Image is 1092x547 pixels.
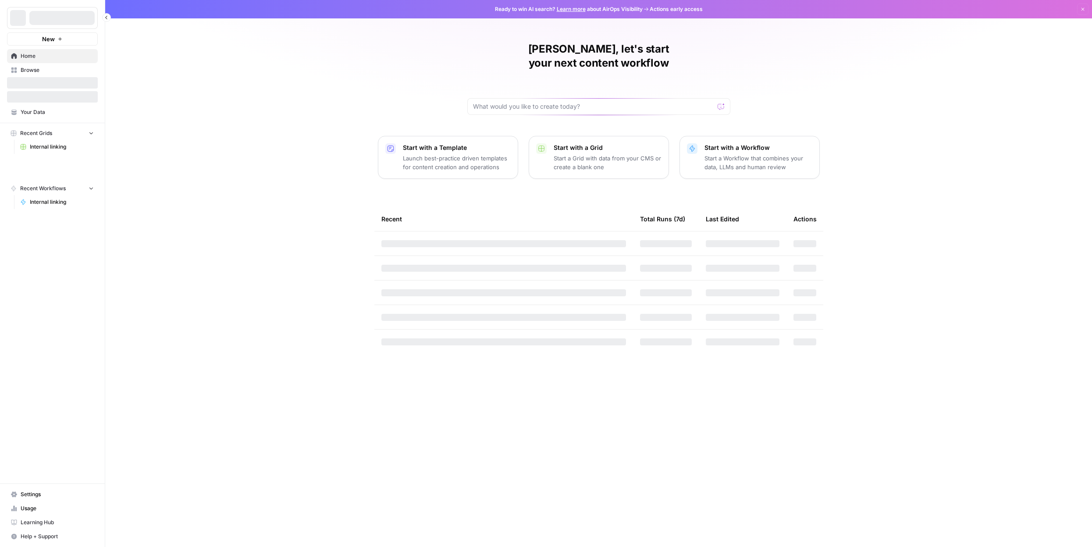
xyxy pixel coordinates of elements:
[7,127,98,140] button: Recent Grids
[473,102,714,111] input: What would you like to create today?
[7,63,98,77] a: Browse
[704,143,812,152] p: Start with a Workflow
[21,533,94,540] span: Help + Support
[16,140,98,154] a: Internal linking
[30,198,94,206] span: Internal linking
[21,108,94,116] span: Your Data
[650,5,703,13] span: Actions early access
[7,529,98,543] button: Help + Support
[42,35,55,43] span: New
[21,504,94,512] span: Usage
[20,129,52,137] span: Recent Grids
[16,195,98,209] a: Internal linking
[30,143,94,151] span: Internal linking
[706,207,739,231] div: Last Edited
[7,487,98,501] a: Settings
[495,5,643,13] span: Ready to win AI search? about AirOps Visibility
[554,154,662,171] p: Start a Grid with data from your CMS or create a blank one
[21,519,94,526] span: Learning Hub
[7,49,98,63] a: Home
[381,207,626,231] div: Recent
[403,154,511,171] p: Launch best-practice driven templates for content creation and operations
[21,490,94,498] span: Settings
[21,66,94,74] span: Browse
[7,501,98,515] a: Usage
[7,182,98,195] button: Recent Workflows
[378,136,518,179] button: Start with a TemplateLaunch best-practice driven templates for content creation and operations
[554,143,662,152] p: Start with a Grid
[557,6,586,12] a: Learn more
[21,52,94,60] span: Home
[7,515,98,529] a: Learning Hub
[793,207,817,231] div: Actions
[704,154,812,171] p: Start a Workflow that combines your data, LLMs and human review
[20,185,66,192] span: Recent Workflows
[403,143,511,152] p: Start with a Template
[7,105,98,119] a: Your Data
[467,42,730,70] h1: [PERSON_NAME], let's start your next content workflow
[679,136,820,179] button: Start with a WorkflowStart a Workflow that combines your data, LLMs and human review
[640,207,685,231] div: Total Runs (7d)
[529,136,669,179] button: Start with a GridStart a Grid with data from your CMS or create a blank one
[7,32,98,46] button: New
